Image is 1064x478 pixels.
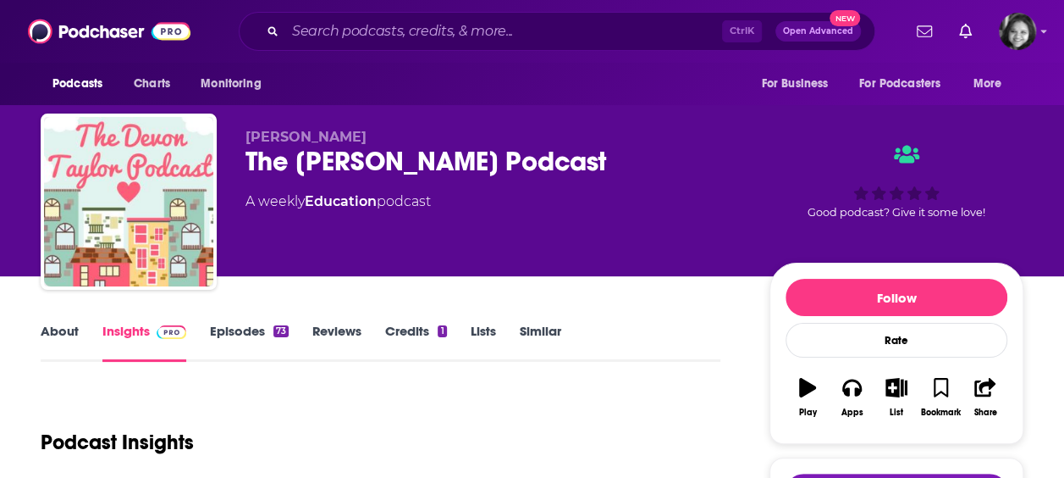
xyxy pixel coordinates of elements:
div: Share [973,408,996,418]
span: More [973,72,1002,96]
button: List [874,367,918,428]
span: Podcasts [52,72,102,96]
button: Play [786,367,830,428]
div: 73 [273,325,289,337]
button: Follow [786,279,1007,316]
div: 1 [438,325,446,337]
button: Share [963,367,1007,428]
img: Podchaser - Follow, Share and Rate Podcasts [28,15,190,47]
div: Search podcasts, credits, & more... [239,12,875,51]
img: Podchaser Pro [157,325,186,339]
span: [PERSON_NAME] [245,129,367,145]
span: Monitoring [201,72,261,96]
div: List [890,408,903,418]
button: open menu [189,68,283,100]
input: Search podcasts, credits, & more... [285,18,722,45]
div: A weekly podcast [245,192,431,212]
button: Open AdvancedNew [775,21,861,42]
a: Show notifications dropdown [952,17,979,46]
div: Rate [786,323,1007,358]
a: Episodes73 [210,323,289,362]
a: Similar [520,323,561,362]
span: Open Advanced [783,27,853,36]
span: For Podcasters [859,72,940,96]
a: Show notifications dropdown [910,17,939,46]
button: open menu [962,68,1023,100]
img: User Profile [999,13,1036,50]
div: Good podcast? Give it some love! [769,129,1023,234]
span: Logged in as ShailiPriya [999,13,1036,50]
button: Apps [830,367,874,428]
span: Ctrl K [722,20,762,42]
a: Education [305,193,377,209]
span: New [830,10,860,26]
button: Show profile menu [999,13,1036,50]
div: Play [799,408,817,418]
a: Lists [471,323,496,362]
button: open menu [749,68,849,100]
img: The Devon Taylor Podcast [44,117,213,286]
button: open menu [41,68,124,100]
span: For Business [761,72,828,96]
h1: Podcast Insights [41,430,194,455]
a: InsightsPodchaser Pro [102,323,186,362]
a: Reviews [312,323,361,362]
button: open menu [848,68,965,100]
span: Good podcast? Give it some love! [808,206,985,219]
a: Charts [123,68,180,100]
div: Apps [841,408,863,418]
button: Bookmark [918,367,962,428]
a: Credits1 [385,323,446,362]
span: Charts [134,72,170,96]
div: Bookmark [921,408,961,418]
a: About [41,323,79,362]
